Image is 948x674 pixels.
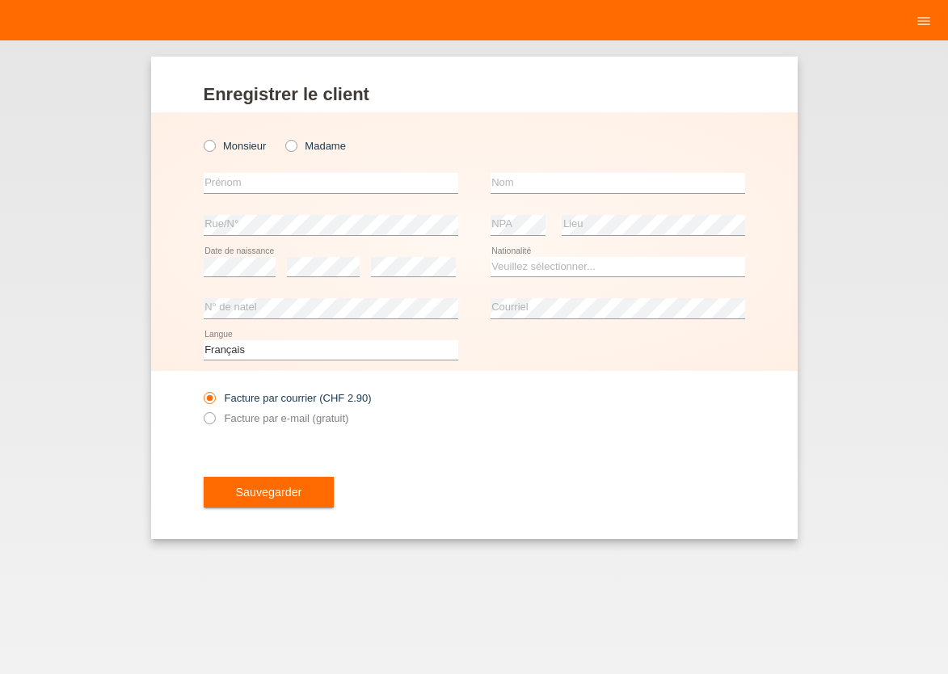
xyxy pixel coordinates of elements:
label: Facture par e-mail (gratuit) [204,412,349,424]
input: Facture par e-mail (gratuit) [204,412,214,432]
button: Sauvegarder [204,477,335,508]
label: Monsieur [204,140,267,152]
span: Sauvegarder [236,486,302,499]
input: Madame [285,140,296,150]
input: Monsieur [204,140,214,150]
input: Facture par courrier (CHF 2.90) [204,392,214,412]
i: menu [916,13,932,29]
a: menu [908,15,940,25]
label: Madame [285,140,346,152]
label: Facture par courrier (CHF 2.90) [204,392,372,404]
h1: Enregistrer le client [204,84,745,104]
